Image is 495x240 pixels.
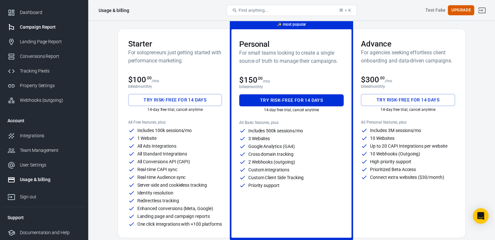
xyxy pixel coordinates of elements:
p: Priority support [248,183,280,188]
h6: For agencies seeking effortless client onboarding and data-driven campaigns. [361,48,455,65]
p: All Basic features, plus: [239,120,344,125]
a: Integrations [2,128,86,143]
h6: For solopreneurs just getting started with performance marketing. [128,48,222,65]
button: Try risk-free for 14 days [361,94,455,106]
p: Custom integrations [248,167,289,172]
h3: Starter [128,39,222,48]
div: User Settings [20,162,80,168]
div: ⌘ + K [339,8,351,13]
p: Enhanced conversions (Meta, Google) [137,206,213,211]
span: $100 [128,75,152,84]
a: Team Management [2,143,86,158]
li: Account [2,113,86,128]
sup: .00 [379,76,385,80]
p: billed monthly [239,85,344,89]
p: Custom Client Side Tracking [248,175,304,180]
p: Server-side and cookieless tracking [137,183,207,187]
div: Team Management [20,147,80,154]
a: Campaign Report [2,20,86,34]
div: Usage & billing [20,176,80,183]
button: Try risk-free for 14 days [128,94,222,106]
p: 2 Webhooks (outgoing) [248,160,295,164]
sup: .00 [257,76,263,81]
div: Documentation and Help [20,229,80,236]
p: Up to 20 CAPI Integrations per website [370,144,447,148]
p: most popular [277,21,306,28]
p: All Standard Integrations [137,152,187,156]
p: /mo [152,79,159,83]
p: 10 Websites [370,136,394,140]
button: Try risk-free for 14 days [239,94,344,106]
span: Find anything... [239,8,268,13]
p: 1 Website [137,136,157,140]
a: Landing Page Report [2,34,86,49]
p: Identity resolution [137,191,173,195]
p: Includes 100k sessions/mo [137,128,192,133]
p: All Conversions API (CAPI) [137,159,190,164]
a: Conversions Report [2,49,86,64]
p: Includes 500k sessions/mo [248,128,303,133]
p: Includes 3M sessions/mo [370,128,421,133]
div: Dashboard [20,9,80,16]
span: $300 [361,75,385,84]
div: Campaign Report [20,24,80,31]
p: Redirectless tracking [137,198,179,203]
a: Dashboard [2,5,86,20]
a: Property Settings [2,78,86,93]
div: Sign out [20,193,80,200]
div: Account id: iJPlHgEC [425,7,446,14]
p: Cross domain tracking [248,152,294,156]
div: Open Intercom Messenger [473,208,488,224]
sup: .00 [146,76,152,80]
p: All Free features, plus: [128,120,222,125]
p: billed monthly [128,84,222,89]
a: Sign out [2,187,86,204]
a: User Settings [2,158,86,172]
p: 14-day free trial, cancel anytime [128,107,222,112]
div: Webhooks (outgoing) [20,97,80,104]
a: Tracking Pixels [2,64,86,78]
div: Conversions Report [20,53,80,60]
h6: For small teams looking to create a single source of truth to manage their campaigns. [239,49,344,65]
p: billed monthly [361,84,455,89]
button: Find anything...⌘ + K [227,5,357,16]
h3: Personal [239,40,344,49]
p: Real-time Audience sync [137,175,186,180]
li: Support [2,210,86,225]
div: Integrations [20,132,80,139]
p: One click integrations with +100 platforms [137,222,222,226]
p: 3 Websites [248,136,270,141]
button: Upgrade [448,5,474,15]
p: Prioritized Beta Access [370,167,416,172]
p: All Ads Integrations [137,144,176,148]
a: Webhooks (outgoing) [2,93,86,108]
p: 14-day free trial, cancel anytime [239,108,344,112]
span: $150 [239,75,263,85]
div: Tracking Pixels [20,68,80,74]
div: Landing Page Report [20,38,80,45]
p: Google Analytics (GA4) [248,144,295,149]
p: /mo [385,79,392,83]
p: 14-day free trial, cancel anytime [361,107,455,112]
a: Sign out [474,3,490,18]
p: 10 Webhooks (Outgoing) [370,152,420,156]
p: High priority support [370,159,411,164]
div: Usage & billing [99,7,129,14]
h3: Advance [361,39,455,48]
a: Usage & billing [2,172,86,187]
p: Connect extra websites ($30/month) [370,175,444,180]
div: Property Settings [20,82,80,89]
p: All Personal features, plus: [361,120,455,125]
p: Real-time CAPI sync [137,167,177,172]
p: /mo [263,79,270,84]
span: magic [277,22,282,27]
p: Landing page and campaign reports [137,214,210,219]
